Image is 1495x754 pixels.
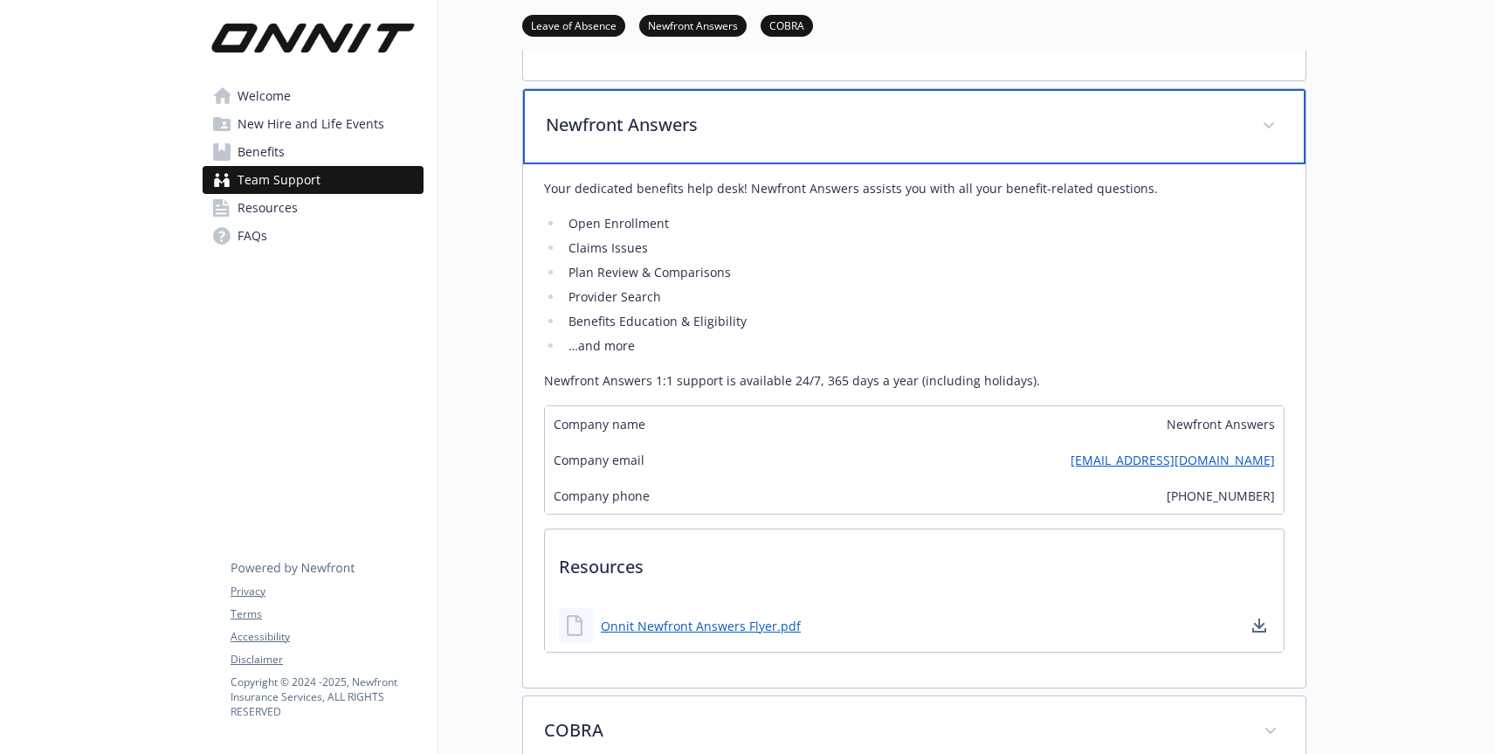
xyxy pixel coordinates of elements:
a: Terms [231,606,423,622]
a: Privacy [231,584,423,599]
span: Company name [554,415,645,433]
span: FAQs [238,222,267,250]
span: Newfront Answers [1167,415,1275,433]
li: Plan Review & Comparisons [563,262,1285,283]
a: FAQs [203,222,424,250]
span: Benefits [238,138,285,166]
a: Newfront Answers [639,17,747,33]
span: New Hire and Life Events [238,110,384,138]
div: Newfront Answers [523,164,1306,688]
a: [EMAIL_ADDRESS][DOMAIN_NAME] [1071,451,1275,469]
span: Company email [554,451,644,469]
li: Benefits Education & Eligibility [563,311,1285,332]
a: New Hire and Life Events [203,110,424,138]
li: …and more [563,335,1285,356]
li: Claims Issues [563,238,1285,259]
span: Resources [238,194,298,222]
div: Newfront Answers [523,89,1306,164]
li: Open Enrollment [563,213,1285,234]
p: COBRA [544,717,1243,744]
a: Disclaimer [231,652,423,668]
p: Newfront Answers 1:1 support is available 24/7, 365 days a year (including holidays). [544,370,1285,391]
p: Your dedicated benefits help desk! Newfront Answers assists you with all your benefit-related que... [544,178,1285,199]
li: Provider Search [563,287,1285,308]
a: download document [1249,615,1270,636]
span: [PHONE_NUMBER] [1167,487,1275,505]
a: Accessibility [231,629,423,645]
p: Newfront Answers [546,112,1241,138]
p: Resources [545,529,1284,594]
a: Resources [203,194,424,222]
a: Onnit Newfront Answers Flyer.pdf [601,617,801,635]
a: Team Support [203,166,424,194]
p: Copyright © 2024 - 2025 , Newfront Insurance Services, ALL RIGHTS RESERVED [231,674,423,719]
span: Company phone [554,487,650,505]
span: Team Support [238,166,320,194]
a: Benefits [203,138,424,166]
a: Leave of Absence [522,17,625,33]
span: Welcome [238,82,291,110]
a: COBRA [761,17,813,33]
a: Welcome [203,82,424,110]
